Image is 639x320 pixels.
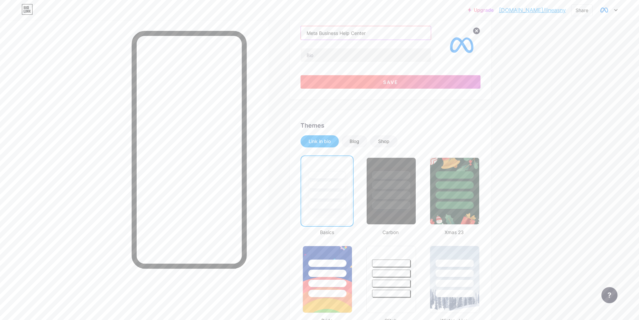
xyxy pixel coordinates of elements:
[309,138,331,145] div: Link in bio
[576,7,588,14] div: Share
[442,26,481,64] img: Linea Snyder
[301,121,481,130] div: Themes
[428,229,481,236] div: Xmas 23
[301,229,353,236] div: Basics
[301,26,431,40] input: Name
[301,48,431,62] input: Bio
[350,138,359,145] div: Blog
[598,4,610,16] img: Linea Snyder
[468,7,494,13] a: Upgrade
[301,75,481,89] button: Save
[378,138,390,145] div: Shop
[364,229,417,236] div: Carbon
[383,79,398,85] span: Save
[499,6,566,14] a: [DOMAIN_NAME]/lineasny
